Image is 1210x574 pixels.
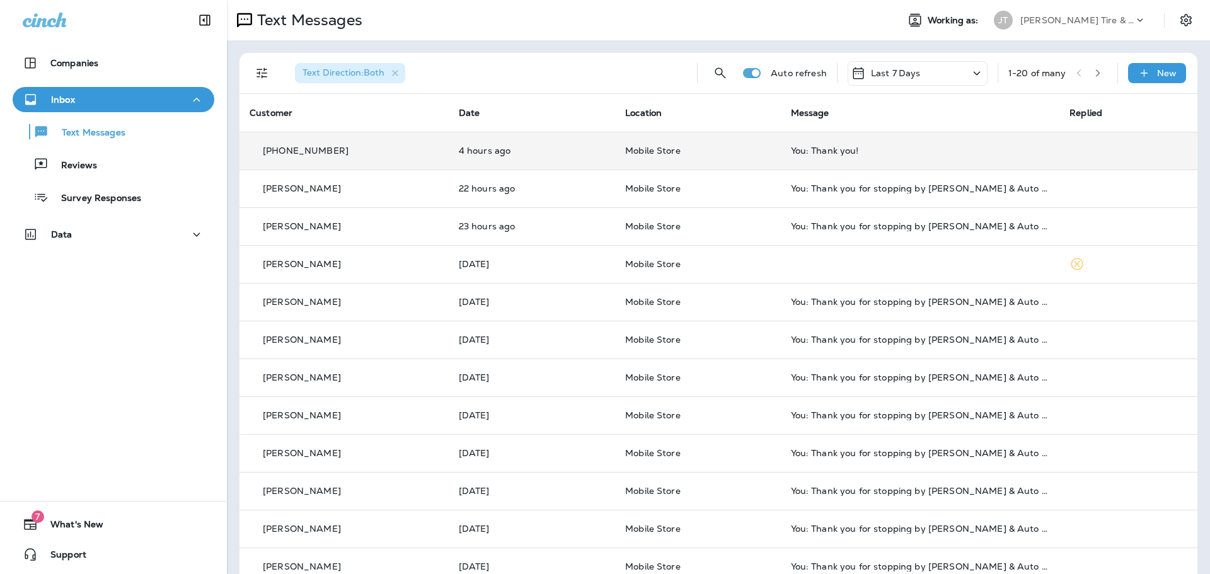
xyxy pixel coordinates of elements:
[263,221,341,231] p: [PERSON_NAME]
[791,372,1050,382] div: You: Thank you for stopping by Jensen Tire & Auto - Mobile Store. Please take 30 seconds to leave...
[625,523,681,534] span: Mobile Store
[791,297,1050,307] div: You: Thank you for stopping by Jensen Tire & Auto - Mobile Store. Please take 30 seconds to leave...
[625,183,681,194] span: Mobile Store
[459,146,605,156] p: Oct 1, 2025 09:34 AM
[13,184,214,210] button: Survey Responses
[791,183,1050,193] div: You: Thank you for stopping by Jensen Tire & Auto - Mobile Store. Please take 30 seconds to leave...
[791,107,829,118] span: Message
[263,297,341,307] p: [PERSON_NAME]
[459,335,605,345] p: Sep 29, 2025 04:59 PM
[459,410,605,420] p: Sep 29, 2025 11:59 AM
[459,221,605,231] p: Sep 30, 2025 02:59 PM
[1008,68,1066,78] div: 1 - 20 of many
[625,145,681,156] span: Mobile Store
[625,485,681,497] span: Mobile Store
[302,67,384,78] span: Text Direction : Both
[1157,68,1177,78] p: New
[459,183,605,193] p: Sep 30, 2025 03:59 PM
[459,372,605,382] p: Sep 29, 2025 03:59 PM
[49,193,141,205] p: Survey Responses
[295,63,405,83] div: Text Direction:Both
[459,448,605,458] p: Sep 29, 2025 09:58 AM
[263,486,341,496] p: [PERSON_NAME]
[263,183,341,193] p: [PERSON_NAME]
[49,127,125,139] p: Text Messages
[38,549,86,565] span: Support
[791,221,1050,231] div: You: Thank you for stopping by Jensen Tire & Auto - Mobile Store. Please take 30 seconds to leave...
[32,510,44,523] span: 7
[459,486,605,496] p: Sep 29, 2025 09:58 AM
[791,486,1050,496] div: You: Thank you for stopping by Jensen Tire & Auto - Mobile Store. Please take 30 seconds to leave...
[250,107,292,118] span: Customer
[459,107,480,118] span: Date
[263,372,341,382] p: [PERSON_NAME]
[1175,9,1197,32] button: Settings
[263,561,341,571] p: [PERSON_NAME]
[791,335,1050,345] div: You: Thank you for stopping by Jensen Tire & Auto - Mobile Store. Please take 30 seconds to leave...
[51,229,72,239] p: Data
[994,11,1013,30] div: JT
[791,448,1050,458] div: You: Thank you for stopping by Jensen Tire & Auto - Mobile Store. Please take 30 seconds to leave...
[263,410,341,420] p: [PERSON_NAME]
[625,410,681,421] span: Mobile Store
[625,561,681,572] span: Mobile Store
[13,118,214,145] button: Text Messages
[13,50,214,76] button: Companies
[791,561,1050,571] div: You: Thank you for stopping by Jensen Tire & Auto - Mobile Store. Please take 30 seconds to leave...
[459,259,605,269] p: Sep 30, 2025 08:46 AM
[625,447,681,459] span: Mobile Store
[459,297,605,307] p: Sep 30, 2025 08:04 AM
[263,524,341,534] p: [PERSON_NAME]
[13,151,214,178] button: Reviews
[771,68,827,78] p: Auto refresh
[625,372,681,383] span: Mobile Store
[252,11,362,30] p: Text Messages
[625,296,681,307] span: Mobile Store
[791,410,1050,420] div: You: Thank you for stopping by Jensen Tire & Auto - Mobile Store. Please take 30 seconds to leave...
[263,259,341,269] p: [PERSON_NAME]
[49,160,97,172] p: Reviews
[38,519,103,534] span: What's New
[263,146,349,156] p: [PHONE_NUMBER]
[459,524,605,534] p: Sep 29, 2025 08:58 AM
[263,335,341,345] p: [PERSON_NAME]
[625,107,662,118] span: Location
[13,222,214,247] button: Data
[625,334,681,345] span: Mobile Store
[1069,107,1102,118] span: Replied
[871,68,921,78] p: Last 7 Days
[791,146,1050,156] div: You: Thank you!
[1020,15,1134,25] p: [PERSON_NAME] Tire & Auto
[625,221,681,232] span: Mobile Store
[928,15,981,26] span: Working as:
[791,524,1050,534] div: You: Thank you for stopping by Jensen Tire & Auto - Mobile Store. Please take 30 seconds to leave...
[708,60,733,86] button: Search Messages
[51,95,75,105] p: Inbox
[250,60,275,86] button: Filters
[459,561,605,571] p: Sep 26, 2025 04:59 PM
[625,258,681,270] span: Mobile Store
[13,87,214,112] button: Inbox
[50,58,98,68] p: Companies
[13,542,214,567] button: Support
[263,448,341,458] p: [PERSON_NAME]
[13,512,214,537] button: 7What's New
[187,8,222,33] button: Collapse Sidebar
